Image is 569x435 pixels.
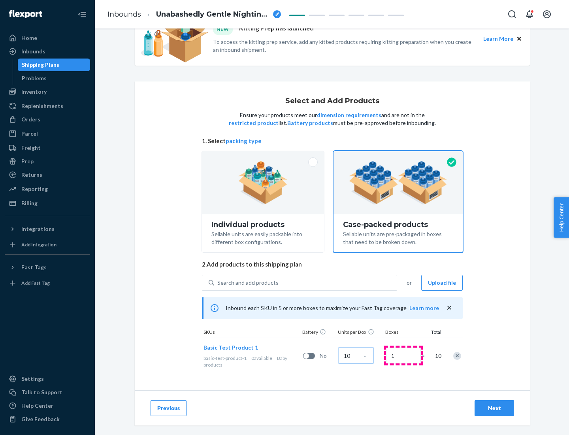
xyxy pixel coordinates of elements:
[5,413,90,426] button: Give Feedback
[423,329,443,337] div: Total
[21,388,62,396] div: Talk to Support
[21,241,57,248] div: Add Integration
[202,297,463,319] div: Inbound each SKU in 5 or more boxes to maximize your Fast Tag coverage
[21,144,41,152] div: Freight
[21,47,45,55] div: Inbounds
[5,100,90,112] a: Replenishments
[386,348,421,363] input: Number of boxes
[421,275,463,291] button: Upload file
[407,279,412,287] span: or
[343,229,453,246] div: Sellable units are pre-packaged in boxes that need to be broken down.
[213,24,233,34] div: NEW
[229,119,279,127] button: restricted product
[5,277,90,289] a: Add Fast Tag
[409,304,439,312] button: Learn more
[5,113,90,126] a: Orders
[475,400,514,416] button: Next
[285,97,379,105] h1: Select and Add Products
[5,45,90,58] a: Inbounds
[203,355,247,361] span: basic-test-product-1
[5,223,90,235] button: Integrations
[21,34,37,42] div: Home
[21,263,47,271] div: Fast Tags
[21,102,63,110] div: Replenishments
[74,6,90,22] button: Close Navigation
[203,355,300,368] div: Baby products
[213,38,476,54] p: To access the kitting prep service, add any kitted products requiring kitting preparation when yo...
[21,157,34,165] div: Prep
[21,375,44,383] div: Settings
[238,161,288,204] img: individual-pack.facf35554cb0f1810c75b2bd6df2d64e.png
[5,261,90,274] button: Fast Tags
[522,6,537,22] button: Open notifications
[349,161,447,204] img: case-pack.59cecea509d18c883b923b81aeac6d0b.png
[202,329,301,337] div: SKUs
[18,59,90,71] a: Shipping Plans
[21,402,53,410] div: Help Center
[9,10,42,18] img: Flexport logo
[21,115,40,123] div: Orders
[5,142,90,154] a: Freight
[5,373,90,385] a: Settings
[5,168,90,181] a: Returns
[239,24,314,34] p: Kitting Prep has launched
[151,400,187,416] button: Previous
[107,10,141,19] a: Inbounds
[226,137,262,145] button: packing type
[101,3,287,26] ol: breadcrumbs
[320,352,335,360] span: No
[203,344,258,352] button: Basic Test Product 1
[21,88,47,96] div: Inventory
[5,197,90,210] a: Billing
[211,229,315,246] div: Sellable units are easily packable into different box configurations.
[18,72,90,85] a: Problems
[5,32,90,44] a: Home
[336,329,384,337] div: Units per Box
[202,137,463,145] span: 1. Select
[21,280,50,286] div: Add Fast Tag
[21,415,60,423] div: Give Feedback
[445,304,453,312] button: close
[301,329,336,337] div: Battery
[339,348,373,363] input: Case Quantity
[384,329,423,337] div: Boxes
[211,221,315,229] div: Individual products
[539,6,555,22] button: Open account menu
[21,199,38,207] div: Billing
[483,34,513,43] button: Learn More
[317,111,381,119] button: dimension requirements
[5,85,90,98] a: Inventory
[5,183,90,195] a: Reporting
[21,185,48,193] div: Reporting
[217,279,279,287] div: Search and add products
[287,119,333,127] button: Battery products
[5,399,90,412] a: Help Center
[433,352,441,360] span: 10
[5,127,90,140] a: Parcel
[343,221,453,229] div: Case-packed products
[504,6,520,22] button: Open Search Box
[5,155,90,168] a: Prep
[21,225,55,233] div: Integrations
[228,111,437,127] p: Ensure your products meet our and are not in the list. must be pre-approved before inbounding.
[554,197,569,238] button: Help Center
[202,260,463,269] span: 2. Add products to this shipping plan
[5,238,90,251] a: Add Integration
[515,34,524,43] button: Close
[422,352,430,360] span: =
[22,61,59,69] div: Shipping Plans
[21,130,38,138] div: Parcel
[156,9,270,20] span: Unabashedly Gentle Nightingale
[21,171,42,179] div: Returns
[453,352,461,360] div: Remove Item
[22,74,47,82] div: Problems
[251,355,272,361] span: 0 available
[481,404,507,412] div: Next
[5,386,90,399] a: Talk to Support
